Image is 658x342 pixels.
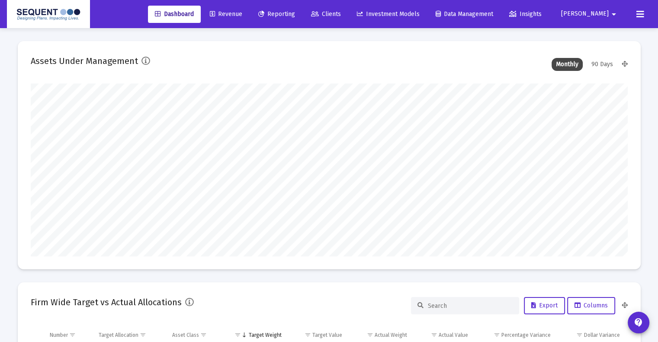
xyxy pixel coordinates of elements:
div: Asset Class [172,332,199,339]
span: Show filter options for column 'Actual Weight' [367,332,373,338]
a: Investment Models [350,6,427,23]
span: Reporting [258,10,295,18]
button: Columns [567,297,615,314]
div: Dollar Variance [584,332,620,339]
span: Show filter options for column 'Number' [69,332,76,338]
img: Dashboard [13,6,83,23]
span: Export [531,302,558,309]
span: Show filter options for column 'Target Weight' [234,332,241,338]
span: Clients [311,10,341,18]
button: [PERSON_NAME] [551,5,629,22]
div: Target Value [312,332,342,339]
span: Show filter options for column 'Dollar Variance' [576,332,583,338]
span: Insights [509,10,542,18]
span: Data Management [436,10,493,18]
div: Target Weight [249,332,282,339]
span: Show filter options for column 'Target Allocation' [140,332,146,338]
h2: Firm Wide Target vs Actual Allocations [31,295,182,309]
a: Insights [502,6,549,23]
input: Search [428,302,513,310]
a: Data Management [429,6,500,23]
a: Reporting [251,6,302,23]
div: Actual Weight [375,332,407,339]
a: Dashboard [148,6,201,23]
div: Number [50,332,68,339]
div: Monthly [552,58,583,71]
div: Percentage Variance [501,332,551,339]
span: Dashboard [155,10,194,18]
span: Show filter options for column 'Asset Class' [200,332,207,338]
button: Export [524,297,565,314]
span: Investment Models [357,10,420,18]
span: Show filter options for column 'Target Value' [305,332,311,338]
h2: Assets Under Management [31,54,138,68]
span: [PERSON_NAME] [561,10,609,18]
span: Show filter options for column 'Actual Value' [430,332,437,338]
a: Clients [304,6,348,23]
span: Show filter options for column 'Percentage Variance' [494,332,500,338]
span: Columns [575,302,608,309]
div: 90 Days [587,58,617,71]
span: Revenue [210,10,242,18]
mat-icon: contact_support [633,317,644,328]
a: Revenue [203,6,249,23]
div: Actual Value [438,332,468,339]
mat-icon: arrow_drop_down [609,6,619,23]
div: Target Allocation [99,332,138,339]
